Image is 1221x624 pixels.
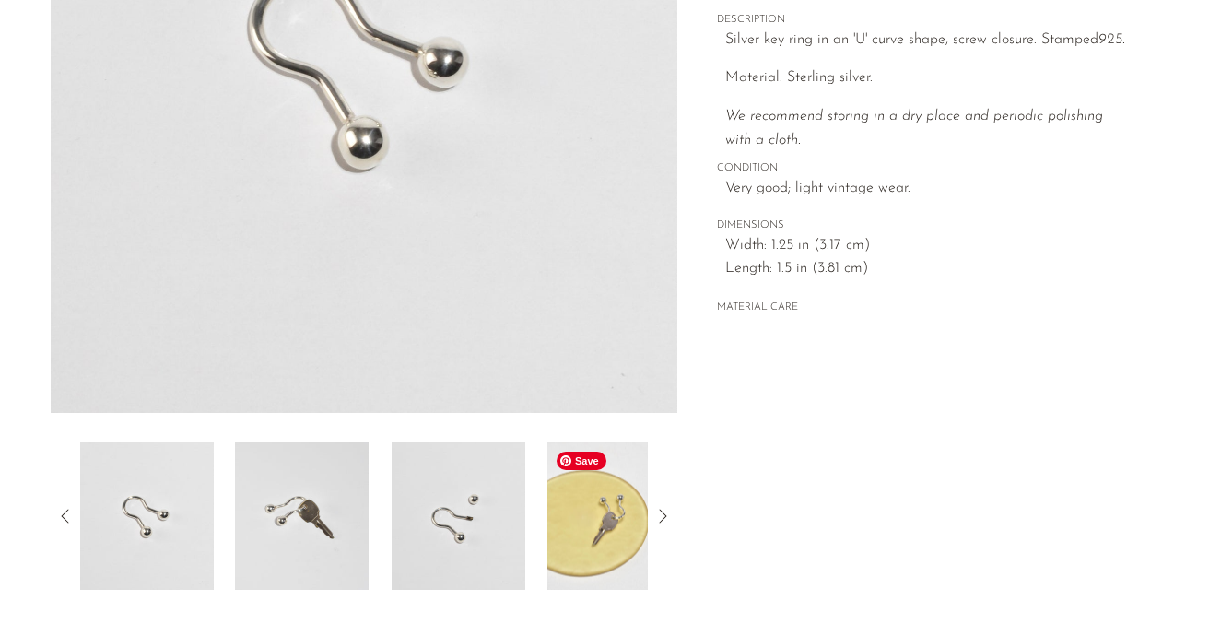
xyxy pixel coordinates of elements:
p: Material: Sterling silver. [725,66,1132,90]
span: Save [557,452,606,470]
span: CONDITION [717,160,1132,177]
span: Length: 1.5 in (3.81 cm) [725,257,1132,281]
span: Very good; light vintage wear. [725,177,1132,201]
img: Silver Key Ring [547,442,681,590]
em: 925 [1098,32,1122,47]
span: Silver key ring in an 'U' curve shape, screw closure. Stamped [725,32,1098,47]
button: MATERIAL CARE [717,301,798,315]
img: Silver Key Ring [392,442,525,590]
em: . [1122,32,1125,47]
span: DIMENSIONS [717,218,1132,234]
i: We recommend storing in a dry place and periodic polishing with a cloth. [725,109,1103,147]
img: Silver Key Ring [235,442,369,590]
img: Silver Key Ring [80,442,214,590]
span: Width: 1.25 in (3.17 cm) [725,234,1132,258]
span: DESCRIPTION [717,12,1132,29]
